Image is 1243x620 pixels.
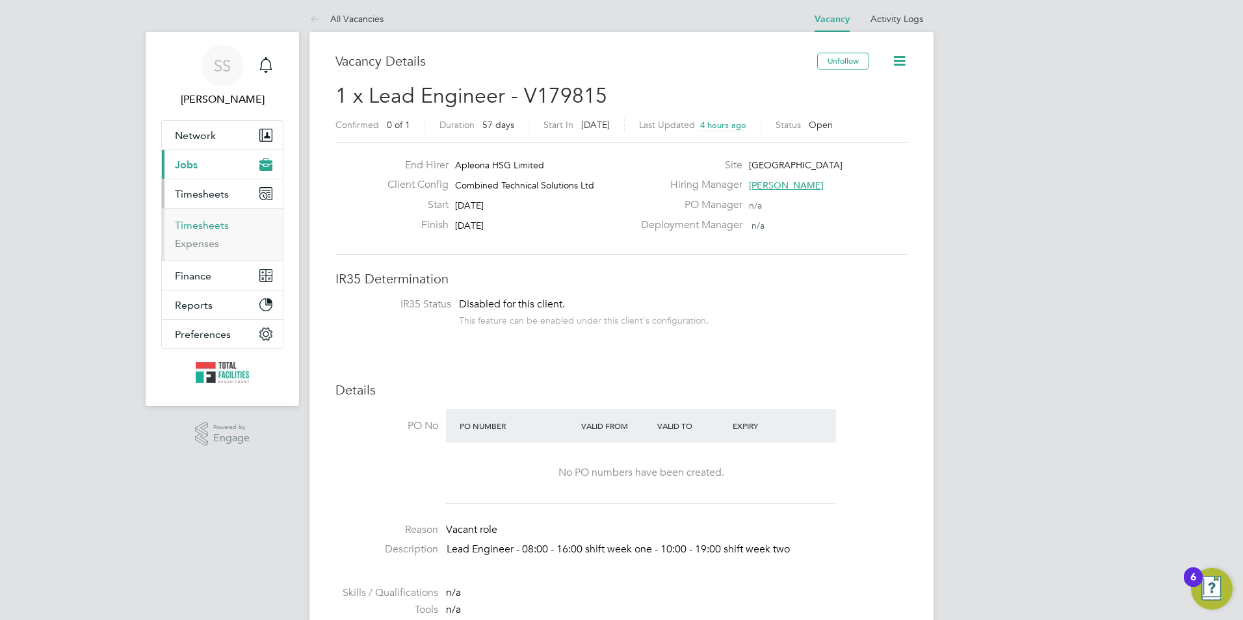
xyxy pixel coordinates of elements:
[162,150,283,179] button: Jobs
[387,119,410,131] span: 0 of 1
[146,32,299,406] nav: Main navigation
[175,328,231,341] span: Preferences
[335,543,438,556] label: Description
[633,178,742,192] label: Hiring Manager
[175,188,229,200] span: Timesheets
[348,298,451,311] label: IR35 Status
[213,433,250,444] span: Engage
[455,220,484,231] span: [DATE]
[175,129,216,142] span: Network
[749,179,824,191] span: [PERSON_NAME]
[377,218,449,232] label: Finish
[639,119,695,131] label: Last Updated
[729,414,805,437] div: Expiry
[377,198,449,212] label: Start
[809,119,833,131] span: Open
[335,53,817,70] h3: Vacancy Details
[335,83,607,109] span: 1 x Lead Engineer - V179815
[162,208,283,261] div: Timesheets
[162,121,283,149] button: Network
[455,200,484,211] span: [DATE]
[581,119,610,131] span: [DATE]
[459,311,709,326] div: This feature can be enabled under this client's configuration.
[1190,577,1196,594] div: 6
[752,220,765,231] span: n/a
[335,523,438,537] label: Reason
[161,92,283,107] span: Sam Skinner
[543,119,573,131] label: Start In
[175,159,198,171] span: Jobs
[870,13,923,25] a: Activity Logs
[175,270,211,282] span: Finance
[162,291,283,319] button: Reports
[214,57,231,74] span: SS
[335,119,379,131] label: Confirmed
[455,159,544,171] span: Apleona HSG Limited
[162,320,283,348] button: Preferences
[459,466,823,480] div: No PO numbers have been created.
[446,586,461,599] span: n/a
[195,422,250,446] a: Powered byEngage
[335,603,438,617] label: Tools
[161,362,283,383] a: Go to home page
[633,198,742,212] label: PO Manager
[1191,568,1233,610] button: Open Resource Center, 6 new notifications
[578,414,654,437] div: Valid From
[815,14,850,25] a: Vacancy
[482,119,514,131] span: 57 days
[633,218,742,232] label: Deployment Manager
[439,119,475,131] label: Duration
[162,179,283,208] button: Timesheets
[749,159,843,171] span: [GEOGRAPHIC_DATA]
[446,523,497,536] span: Vacant role
[654,414,730,437] div: Valid To
[175,237,219,250] a: Expenses
[196,362,249,383] img: tfrecruitment-logo-retina.png
[446,603,461,616] span: n/a
[335,419,438,433] label: PO No
[175,299,213,311] span: Reports
[213,422,250,433] span: Powered by
[455,179,594,191] span: Combined Technical Solutions Ltd
[335,586,438,600] label: Skills / Qualifications
[377,178,449,192] label: Client Config
[335,270,908,287] h3: IR35 Determination
[161,45,283,107] a: SS[PERSON_NAME]
[456,414,578,437] div: PO Number
[162,261,283,290] button: Finance
[700,120,746,131] span: 4 hours ago
[749,200,762,211] span: n/a
[776,119,801,131] label: Status
[459,298,565,311] span: Disabled for this client.
[335,381,908,398] h3: Details
[377,159,449,172] label: End Hirer
[309,13,384,25] a: All Vacancies
[447,543,908,556] p: Lead Engineer - 08:00 - 16:00 shift week one - 10:00 - 19:00 shift week two
[633,159,742,172] label: Site
[175,219,229,231] a: Timesheets
[817,53,869,70] button: Unfollow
